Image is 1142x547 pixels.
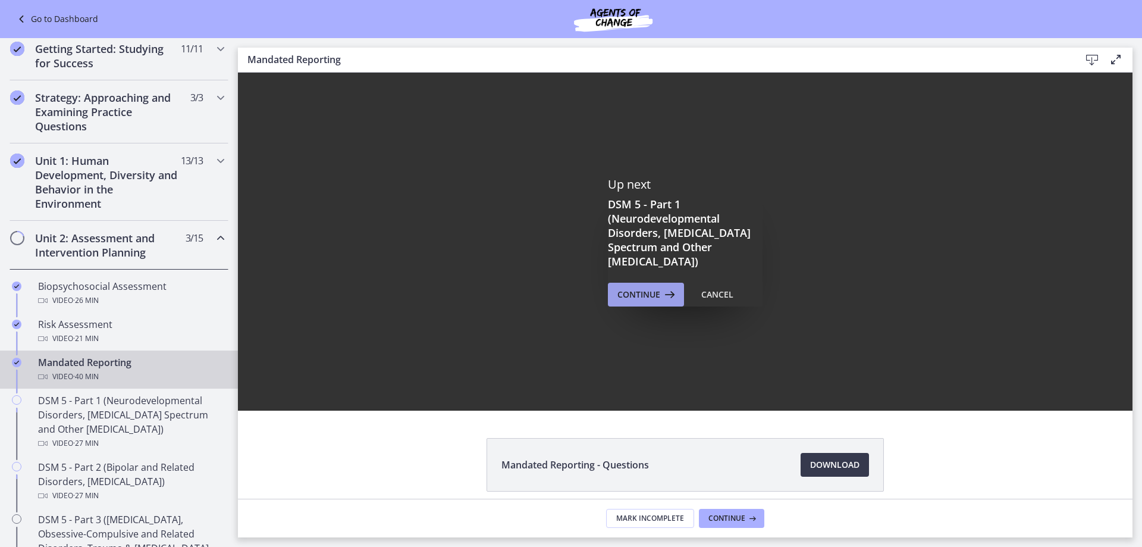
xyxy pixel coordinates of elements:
[12,282,21,291] i: Completed
[38,279,224,308] div: Biopsychosocial Assessment
[186,231,203,245] span: 3 / 15
[10,42,24,56] i: Completed
[73,489,99,503] span: · 27 min
[190,90,203,105] span: 3 / 3
[608,177,763,192] p: Up next
[12,320,21,329] i: Completed
[73,332,99,346] span: · 21 min
[617,287,660,302] span: Continue
[12,358,21,367] i: Completed
[10,90,24,105] i: Completed
[38,317,224,346] div: Risk Assessment
[38,393,224,451] div: DSM 5 - Part 1 (Neurodevelopmental Disorders, [MEDICAL_DATA] Spectrum and Other [MEDICAL_DATA])
[73,293,99,308] span: · 26 min
[35,90,180,133] h2: Strategy: Approaching and Examining Practice Questions
[38,355,224,384] div: Mandated Reporting
[606,509,694,528] button: Mark Incomplete
[10,154,24,168] i: Completed
[616,514,684,523] span: Mark Incomplete
[247,52,1061,67] h3: Mandated Reporting
[608,283,684,307] button: Continue
[73,370,99,384] span: · 40 min
[38,460,224,503] div: DSM 5 - Part 2 (Bipolar and Related Disorders, [MEDICAL_DATA])
[14,12,98,26] a: Go to Dashboard
[701,287,733,302] div: Cancel
[38,489,224,503] div: Video
[38,370,224,384] div: Video
[708,514,745,523] span: Continue
[699,509,764,528] button: Continue
[35,231,180,260] h2: Unit 2: Assessment and Intervention Planning
[35,42,180,70] h2: Getting Started: Studying for Success
[608,197,763,268] h3: DSM 5 - Part 1 (Neurodevelopmental Disorders, [MEDICAL_DATA] Spectrum and Other [MEDICAL_DATA])
[73,436,99,451] span: · 27 min
[810,458,859,472] span: Download
[38,436,224,451] div: Video
[181,154,203,168] span: 13 / 13
[181,42,203,56] span: 11 / 11
[542,5,685,33] img: Agents of Change
[801,453,869,477] a: Download
[501,458,649,472] span: Mandated Reporting - Questions
[38,293,224,308] div: Video
[692,283,743,307] button: Cancel
[35,154,180,211] h2: Unit 1: Human Development, Diversity and Behavior in the Environment
[38,332,224,346] div: Video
